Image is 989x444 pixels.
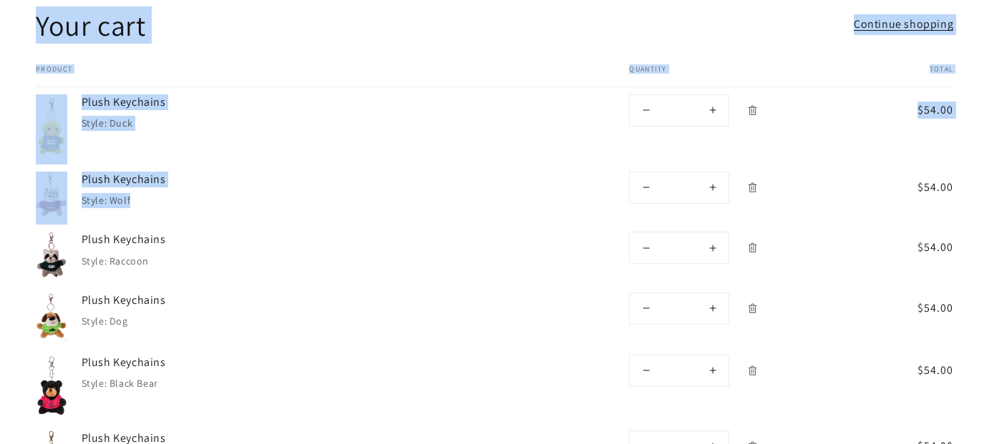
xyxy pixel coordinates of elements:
[740,98,765,123] a: Remove Plush Keychains - Duck
[740,235,765,260] a: Remove Plush Keychains - Raccoon
[662,232,696,263] input: Quantity for Plush Keychains
[109,315,128,327] dd: Dog
[36,232,67,278] img: Plush Keychains
[740,358,765,383] a: Remove Plush Keychains - Black Bear
[880,102,953,119] span: $54.00
[854,14,953,35] a: Continue shopping
[880,300,953,317] span: $54.00
[36,292,67,340] img: Plush Keychains
[36,172,67,218] img: Plush Keychains
[662,293,696,324] input: Quantity for Plush Keychains
[109,117,132,129] dd: Duck
[586,65,865,87] th: Quantity
[82,255,107,267] dt: Style:
[880,362,953,379] span: $54.00
[82,194,107,207] dt: Style:
[82,355,296,370] a: Plush Keychains
[662,355,696,386] input: Quantity for Plush Keychains
[82,172,296,187] a: Plush Keychains
[109,377,158,390] dd: Black Bear
[82,292,296,308] a: Plush Keychains
[740,175,765,200] a: Remove Plush Keychains - Wolf
[36,94,67,157] img: Plush Keychains
[36,355,67,416] img: Plush Keychains
[880,179,953,196] span: $54.00
[82,315,107,327] dt: Style:
[880,239,953,256] span: $54.00
[662,95,696,126] input: Quantity for Plush Keychains
[82,94,296,110] a: Plush Keychains
[109,194,130,207] dd: Wolf
[82,232,296,247] a: Plush Keychains
[82,117,107,129] dt: Style:
[36,6,145,44] h1: Your cart
[82,377,107,390] dt: Style:
[109,255,149,267] dd: Raccoon
[865,65,953,87] th: Total
[740,296,765,321] a: Remove Plush Keychains - Dog
[662,172,696,203] input: Quantity for Plush Keychains
[36,65,586,87] th: Product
